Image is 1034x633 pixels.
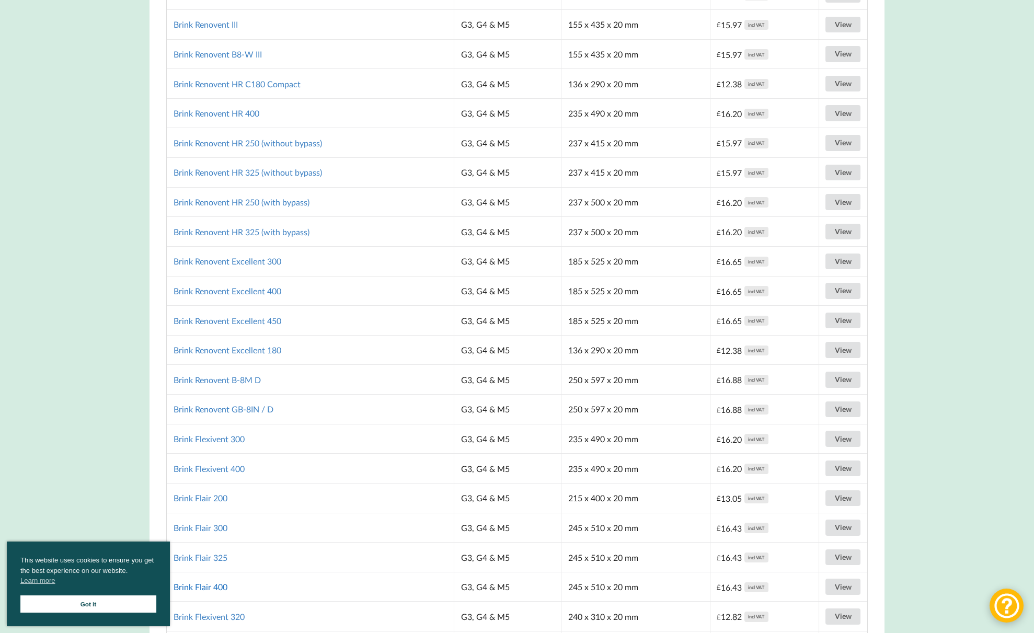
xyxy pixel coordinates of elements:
div: 15.97 [717,168,768,178]
a: Brink Renovent HR C180 Compact [174,79,301,89]
td: G3, G4 & M5 [454,572,561,602]
a: View [825,313,860,329]
td: G3, G4 & M5 [454,9,561,39]
td: G3, G4 & M5 [454,601,561,631]
h3: Find by Manufacturer and Model [8,8,300,20]
div: 16.88 [717,375,768,385]
div: 13.05 [717,493,768,503]
td: G3, G4 & M5 [454,216,561,246]
a: View [825,105,860,121]
div: OR [345,54,356,108]
a: Brink Flexivent 320 [174,612,245,622]
div: incl VAT [744,168,768,178]
a: View [825,165,860,181]
td: G3, G4 & M5 [454,453,561,483]
div: incl VAT [744,346,768,355]
td: 245 x 510 x 20 mm [561,542,709,572]
a: Brink Renovent HR 250 (with bypass) [174,197,309,207]
a: Brink Flair 200 [174,493,227,503]
a: Brink Flexivent 400 [174,464,245,474]
div: 15.97 [717,138,768,148]
div: incl VAT [744,197,768,207]
a: View [825,224,860,240]
td: G3, G4 & M5 [454,68,561,98]
div: 16.65 [717,257,768,267]
div: 16.43 [717,582,768,592]
td: 155 x 435 x 20 mm [561,9,709,39]
a: View [825,283,860,299]
td: G3, G4 & M5 [454,276,561,306]
div: incl VAT [744,582,768,592]
a: Brink Renovent GB-8IN / D [174,404,273,414]
a: View [825,135,860,151]
a: Brink Flair 325 [174,553,227,562]
div: 16.20 [717,434,768,444]
span: £ [717,198,721,206]
div: incl VAT [744,493,768,503]
span: £ [717,257,721,266]
div: 16.20 [717,464,768,474]
td: G3, G4 & M5 [454,335,561,365]
td: 136 x 290 x 20 mm [561,335,709,365]
td: 245 x 510 x 20 mm [561,572,709,602]
button: Filter Missing? [542,82,612,100]
td: 237 x 415 x 20 mm [561,157,709,187]
div: 12.38 [717,346,768,355]
td: G3, G4 & M5 [454,246,561,276]
div: Select or Type Width [410,33,477,41]
a: cookies - Learn more [20,576,55,586]
div: incl VAT [744,523,768,533]
td: G3, G4 & M5 [454,483,561,513]
div: incl VAT [744,109,768,119]
span: £ [717,346,721,354]
button: Filter Missing? [148,82,217,100]
td: 237 x 500 x 20 mm [561,187,709,217]
td: 235 x 490 x 20 mm [561,98,709,128]
span: £ [717,613,721,621]
td: G3, G4 & M5 [454,364,561,394]
td: G3, G4 & M5 [454,128,561,157]
td: G3, G4 & M5 [454,98,561,128]
a: View [825,76,860,92]
a: Brink Renovent HR 325 (without bypass) [174,167,322,177]
a: Brink Renovent III [174,19,238,29]
div: 15.97 [717,49,768,59]
div: 16.43 [717,523,768,533]
td: 235 x 490 x 20 mm [561,424,709,454]
div: 15.97 [717,20,768,30]
div: incl VAT [744,49,768,59]
td: G3, G4 & M5 [454,157,561,187]
a: View [825,608,860,625]
td: G3, G4 & M5 [454,542,561,572]
div: incl VAT [744,257,768,267]
span: £ [717,20,721,29]
span: £ [717,287,721,295]
a: View [825,342,860,358]
a: View [825,46,860,62]
a: Brink Renovent Excellent 180 [174,345,281,355]
div: incl VAT [744,434,768,444]
span: £ [717,317,721,325]
span: £ [717,524,721,532]
div: 12.38 [717,79,768,89]
td: 237 x 415 x 20 mm [561,128,709,157]
span: £ [717,406,721,414]
td: 237 x 500 x 20 mm [561,216,709,246]
a: Brink Renovent HR 325 (with bypass) [174,227,309,237]
td: G3, G4 & M5 [454,187,561,217]
div: incl VAT [744,79,768,89]
span: £ [717,169,721,177]
td: G3, G4 & M5 [454,39,561,69]
a: View [825,194,860,210]
td: G3, G4 & M5 [454,424,561,454]
a: View [825,579,860,595]
a: Got it cookie [20,595,156,613]
span: £ [717,139,721,147]
div: 16.43 [717,553,768,562]
td: 185 x 525 x 20 mm [561,246,709,276]
td: 240 x 310 x 20 mm [561,601,709,631]
a: Brink Renovent HR 400 [174,108,259,118]
a: Brink Renovent Excellent 450 [174,316,281,326]
a: Brink Renovent HR 250 (without bypass) [174,138,322,148]
td: 250 x 597 x 20 mm [561,394,709,424]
